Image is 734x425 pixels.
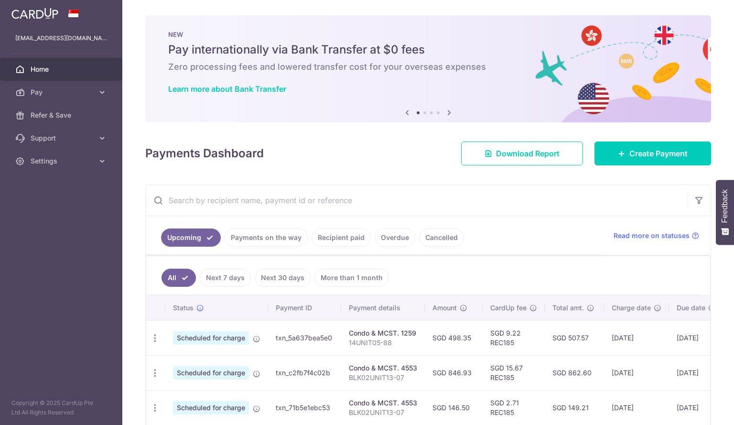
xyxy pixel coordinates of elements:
h6: Zero processing fees and lowered transfer cost for your overseas expenses [168,61,688,73]
a: Next 7 days [200,269,251,287]
a: Overdue [375,229,415,247]
span: Total amt. [552,303,584,313]
span: Due date [677,303,705,313]
span: Feedback [721,189,729,223]
p: 14UNIT05-88 [349,338,417,348]
span: Home [31,65,94,74]
p: [EMAIL_ADDRESS][DOMAIN_NAME] [15,33,107,43]
span: Scheduled for charge [173,401,249,414]
td: [DATE] [604,390,669,425]
span: Scheduled for charge [173,331,249,345]
td: SGD 146.50 [425,390,483,425]
a: More than 1 month [314,269,389,287]
span: Download Report [496,148,560,159]
span: CardUp fee [490,303,527,313]
span: Charge date [612,303,651,313]
img: Bank transfer banner [145,15,711,122]
span: Refer & Save [31,110,94,120]
td: [DATE] [604,320,669,355]
span: Settings [31,156,94,166]
td: [DATE] [669,320,723,355]
td: SGD 149.21 [545,390,604,425]
input: Search by recipient name, payment id or reference [146,185,688,216]
div: Condo & MCST. 1259 [349,328,417,338]
span: Scheduled for charge [173,366,249,380]
span: Pay [31,87,94,97]
td: SGD 2.71 REC185 [483,390,545,425]
p: BLK02UNIT13-07 [349,408,417,417]
td: SGD 498.35 [425,320,483,355]
div: Condo & MCST. 4553 [349,398,417,408]
span: Amount [432,303,457,313]
a: Payments on the way [225,229,308,247]
span: Read more on statuses [614,231,690,240]
div: Condo & MCST. 4553 [349,363,417,373]
p: BLK02UNIT13-07 [349,373,417,382]
a: Recipient paid [312,229,371,247]
td: txn_5a637bea5e0 [268,320,341,355]
td: txn_71b5e1ebc53 [268,390,341,425]
th: Payment details [341,295,425,320]
h4: Payments Dashboard [145,145,264,162]
td: [DATE] [669,355,723,390]
td: SGD 15.67 REC185 [483,355,545,390]
th: Payment ID [268,295,341,320]
a: Upcoming [161,229,221,247]
a: Next 30 days [255,269,311,287]
img: CardUp [11,8,58,19]
td: SGD 846.93 [425,355,483,390]
td: txn_c2fb7f4c02b [268,355,341,390]
button: Feedback - Show survey [716,180,734,245]
td: [DATE] [669,390,723,425]
a: All [162,269,196,287]
span: Status [173,303,194,313]
h5: Pay internationally via Bank Transfer at $0 fees [168,42,688,57]
a: Download Report [461,142,583,165]
span: Support [31,133,94,143]
p: NEW [168,31,688,38]
a: Learn more about Bank Transfer [168,84,286,94]
td: [DATE] [604,355,669,390]
a: Cancelled [419,229,464,247]
td: SGD 507.57 [545,320,604,355]
td: SGD 862.60 [545,355,604,390]
a: Read more on statuses [614,231,699,240]
td: SGD 9.22 REC185 [483,320,545,355]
